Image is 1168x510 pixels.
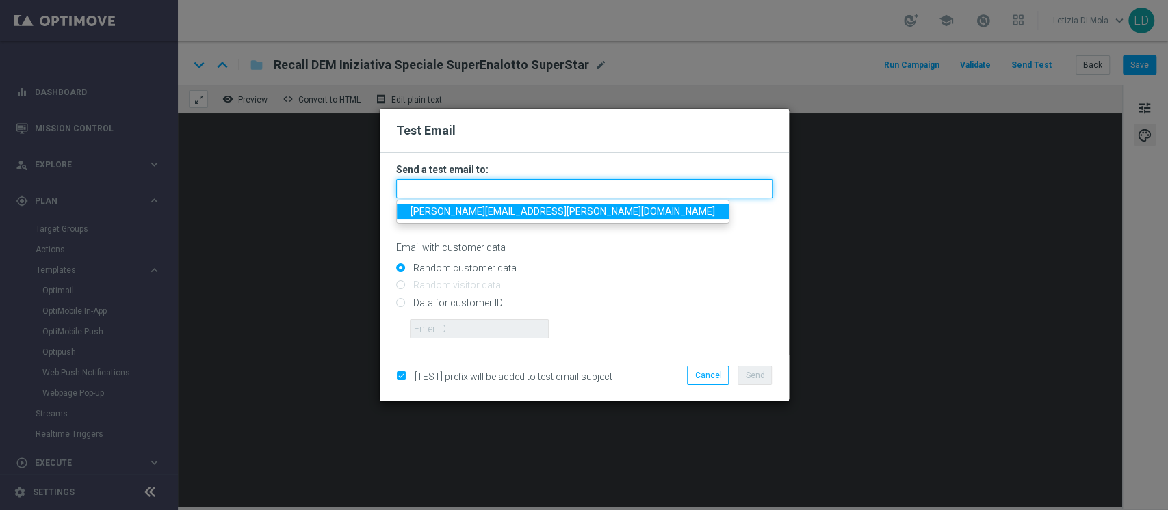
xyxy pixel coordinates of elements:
input: Enter ID [410,319,549,338]
label: Random customer data [410,262,517,274]
h3: Send a test email to: [396,163,773,176]
a: [PERSON_NAME][EMAIL_ADDRESS][PERSON_NAME][DOMAIN_NAME] [397,204,729,219]
button: Cancel [687,366,729,385]
span: Send [745,371,764,380]
h2: Test Email [396,122,773,139]
span: [TEST] prefix will be added to test email subject [415,371,612,382]
p: Email with customer data [396,241,773,254]
span: [PERSON_NAME][EMAIL_ADDRESS][PERSON_NAME][DOMAIN_NAME] [411,206,715,217]
button: Send [738,366,772,385]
